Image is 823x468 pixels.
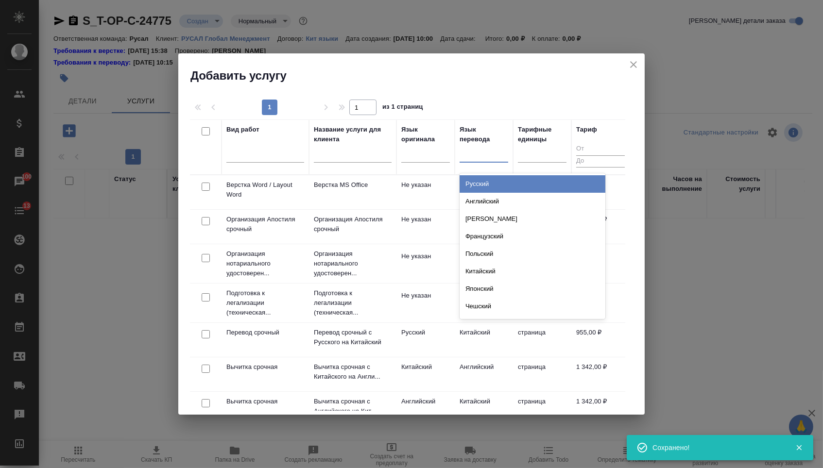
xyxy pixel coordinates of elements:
p: Подготовка к легализации (техническая... [314,288,392,318]
div: Польский [460,245,605,263]
div: Японский [460,280,605,298]
td: Не указан [396,286,455,320]
td: Китайский [396,357,455,391]
p: Перевод срочный [226,328,304,337]
input: До [576,155,625,167]
div: Вид работ [226,125,259,134]
td: 1 342,00 ₽ [571,357,630,391]
span: из 1 страниц [382,101,423,115]
h2: Добавить услугу [190,68,645,84]
td: Не указан [396,175,455,209]
p: Вычитка срочная [226,397,304,406]
p: Организация Апостиля срочный [314,215,392,234]
div: Язык перевода [460,125,508,144]
td: Не указан [396,210,455,244]
button: close [626,57,641,72]
td: Не указан [455,247,513,281]
td: страница [513,392,571,426]
td: страница [513,357,571,391]
div: Китайский [460,263,605,280]
p: Верстка MS Office [314,180,392,190]
input: От [576,143,625,155]
div: Сохранено! [652,443,781,452]
div: Французский [460,228,605,245]
button: Закрыть [789,443,809,452]
p: Вычитка срочная с Китайского на Англи... [314,362,392,382]
p: Вычитка срочная [226,362,304,372]
div: Название услуги для клиента [314,125,392,144]
div: Английский [460,193,605,210]
p: Перевод срочный с Русского на Китайский [314,328,392,347]
td: Не указан [396,247,455,281]
p: Организация нотариального удостоверен... [226,249,304,278]
div: Русский [460,175,605,193]
div: Чешский [460,298,605,315]
td: Не указан [455,175,513,209]
td: Китайский [455,392,513,426]
td: Китайский [455,323,513,357]
td: Не указан [455,286,513,320]
td: 1 342,00 ₽ [571,392,630,426]
div: Тарифные единицы [518,125,566,144]
div: Сербский [460,315,605,333]
div: [PERSON_NAME] [460,210,605,228]
p: Верстка Word / Layout Word [226,180,304,200]
td: страница [513,323,571,357]
td: Не указан [455,210,513,244]
td: Английский [396,392,455,426]
p: Вычитка срочная с Английского на Кит... [314,397,392,416]
div: Тариф [576,125,597,134]
td: Русский [396,323,455,357]
td: 955,00 ₽ [571,323,630,357]
div: Язык оригинала [401,125,450,144]
p: Организация нотариального удостоверен... [314,249,392,278]
td: Английский [455,357,513,391]
p: Организация Апостиля срочный [226,215,304,234]
p: Подготовка к легализации (техническая... [226,288,304,318]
